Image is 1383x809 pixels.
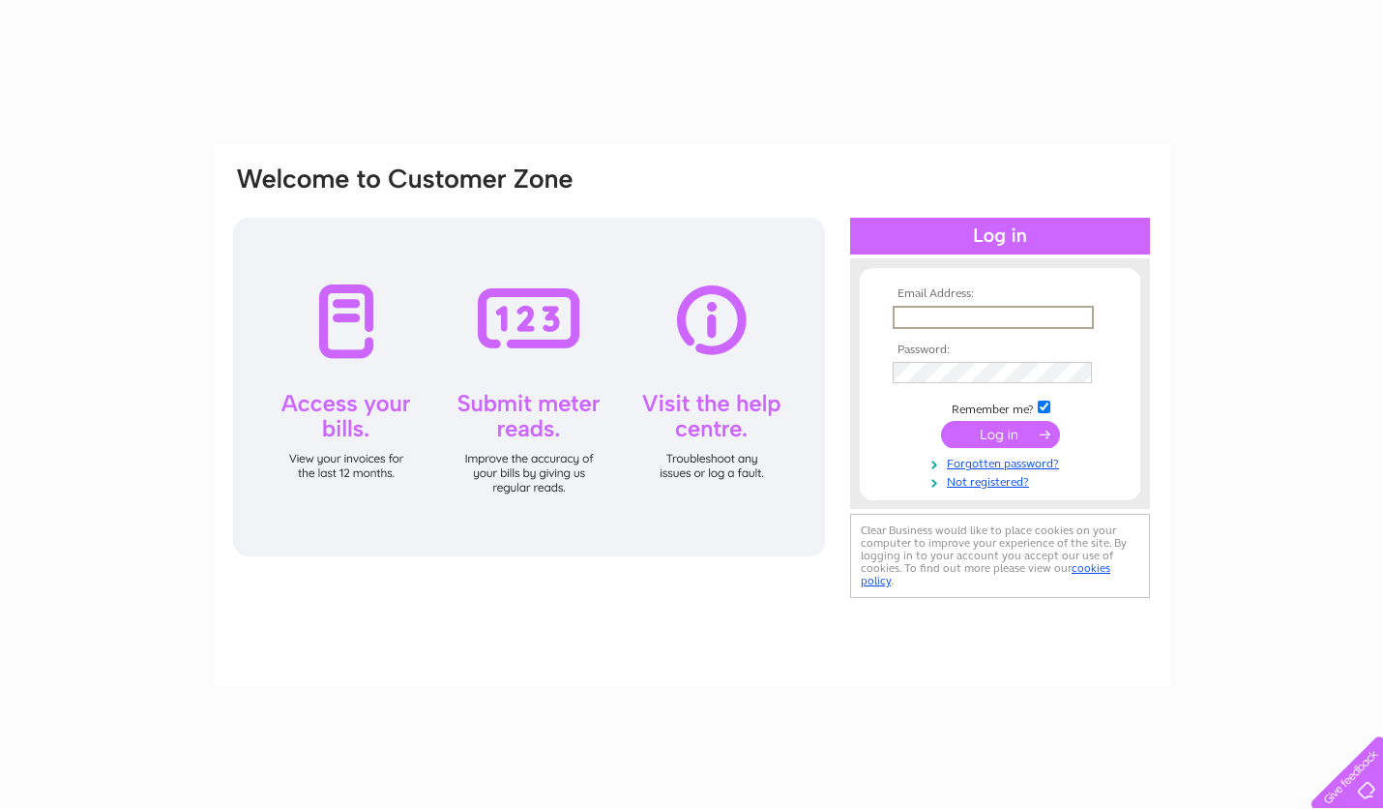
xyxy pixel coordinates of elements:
[893,453,1112,471] a: Forgotten password?
[941,421,1060,448] input: Submit
[888,287,1112,301] th: Email Address:
[888,344,1112,357] th: Password:
[850,514,1150,598] div: Clear Business would like to place cookies on your computer to improve your experience of the sit...
[861,561,1110,587] a: cookies policy
[888,398,1112,417] td: Remember me?
[893,471,1112,490] a: Not registered?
